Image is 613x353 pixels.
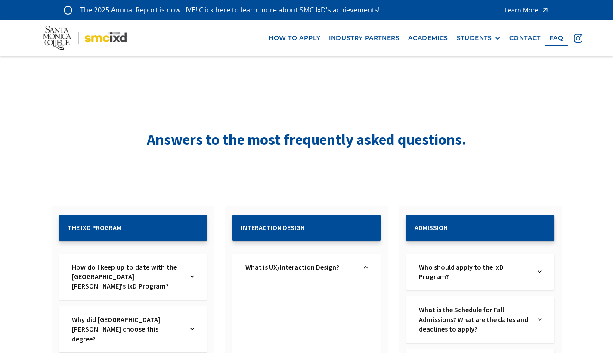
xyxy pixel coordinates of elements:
a: How do I keep up to date with the [GEOGRAPHIC_DATA][PERSON_NAME]'s IxD Program? [72,262,182,291]
img: icon - information - alert [64,6,72,15]
div: STUDENTS [457,34,501,42]
p: The 2025 Annual Report is now LIVE! Click here to learn more about SMC IxD's achievements! [80,4,381,16]
a: Academics [404,30,452,46]
h2: The IxD Program [68,224,198,232]
a: Learn More [505,4,549,16]
img: icon - arrow - alert [541,4,549,16]
a: What is UX/Interaction Design? [245,262,356,272]
a: how to apply [264,30,325,46]
a: What is the Schedule for Fall Admissions? What are the dates and deadlines to apply? [419,305,529,334]
h2: Admission [415,224,545,232]
a: Who should apply to the IxD Program? [419,262,529,282]
div: STUDENTS [457,34,492,42]
a: industry partners [325,30,404,46]
a: contact [505,30,545,46]
h2: Interaction Design [241,224,372,232]
a: faq [545,30,568,46]
h1: Answers to the most frequently asked questions. [134,129,479,150]
img: icon - instagram [574,34,582,43]
div: Learn More [505,7,538,13]
img: Santa Monica College - SMC IxD logo [43,26,127,50]
a: Why did [GEOGRAPHIC_DATA][PERSON_NAME] choose this degree? [72,315,182,344]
